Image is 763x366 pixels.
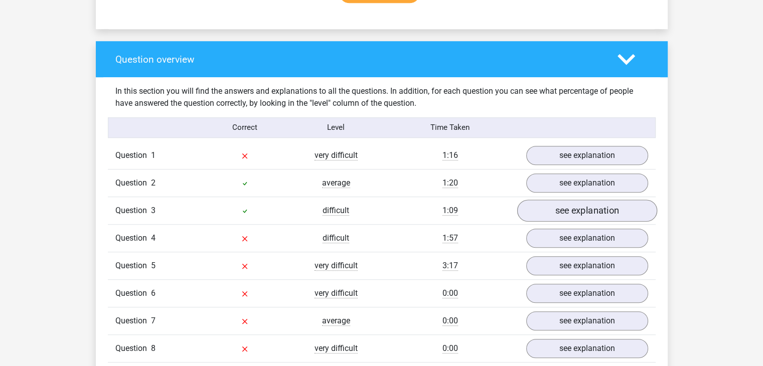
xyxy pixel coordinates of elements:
[115,342,151,354] span: Question
[526,284,648,303] a: see explanation
[442,178,458,188] span: 1:20
[151,343,156,353] span: 8
[526,311,648,330] a: see explanation
[526,146,648,165] a: see explanation
[290,122,382,133] div: Level
[151,206,156,215] span: 3
[315,150,358,160] span: very difficult
[115,54,602,65] h4: Question overview
[442,343,458,353] span: 0:00
[517,200,657,222] a: see explanation
[526,229,648,248] a: see explanation
[151,233,156,243] span: 4
[115,149,151,161] span: Question
[108,85,656,109] div: In this section you will find the answers and explanations to all the questions. In addition, for...
[322,178,350,188] span: average
[115,287,151,299] span: Question
[115,232,151,244] span: Question
[151,288,156,298] span: 6
[442,206,458,216] span: 1:09
[442,288,458,298] span: 0:00
[151,261,156,270] span: 5
[322,316,350,326] span: average
[151,316,156,325] span: 7
[315,343,358,353] span: very difficult
[442,150,458,160] span: 1:16
[381,122,518,133] div: Time Taken
[115,260,151,272] span: Question
[526,173,648,193] a: see explanation
[442,233,458,243] span: 1:57
[115,205,151,217] span: Question
[151,150,156,160] span: 1
[526,256,648,275] a: see explanation
[526,339,648,358] a: see explanation
[199,122,290,133] div: Correct
[442,316,458,326] span: 0:00
[323,233,349,243] span: difficult
[115,315,151,327] span: Question
[315,261,358,271] span: very difficult
[315,288,358,298] span: very difficult
[115,177,151,189] span: Question
[151,178,156,188] span: 2
[442,261,458,271] span: 3:17
[323,206,349,216] span: difficult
